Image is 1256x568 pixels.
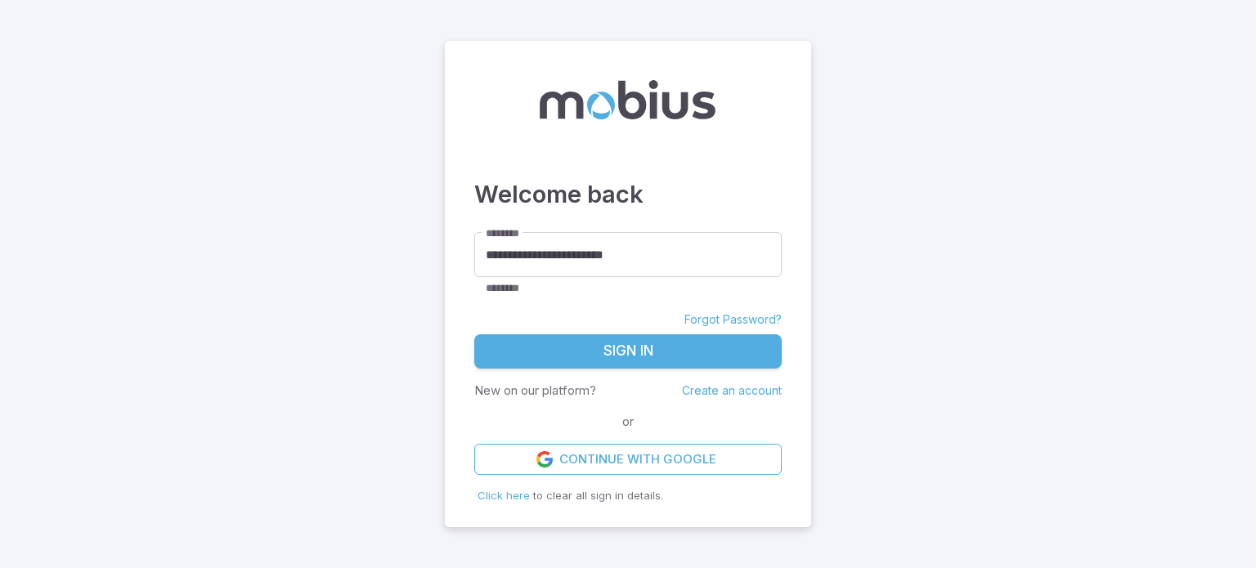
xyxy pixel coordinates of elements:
[474,444,782,475] a: Continue with Google
[684,311,782,328] a: Forgot Password?
[618,413,638,431] span: or
[478,488,778,504] p: to clear all sign in details.
[682,383,782,397] a: Create an account
[474,382,596,400] p: New on our platform?
[478,489,530,502] span: Click here
[474,334,782,369] button: Sign In
[474,177,782,212] h3: Welcome back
